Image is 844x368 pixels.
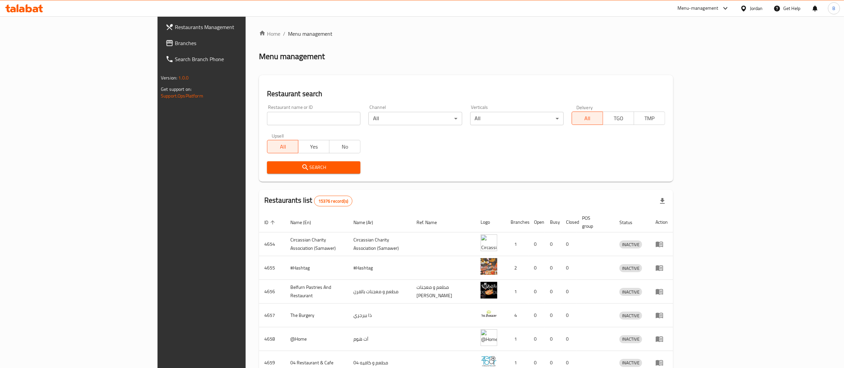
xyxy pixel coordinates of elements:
td: 4 [505,304,529,327]
div: INACTIVE [619,240,642,248]
td: 0 [561,304,577,327]
td: 0 [545,232,561,256]
div: Menu-management [677,4,719,12]
span: Name (Ar) [353,218,382,226]
span: INACTIVE [619,288,642,296]
a: Restaurants Management [160,19,298,35]
th: Action [650,212,673,232]
td: 0 [561,327,577,351]
img: @Home [481,329,497,346]
div: Menu [655,264,668,272]
td: Belfurn Pastries And Restaurant [285,280,348,304]
span: B [832,5,835,12]
span: Name (En) [290,218,320,226]
div: Jordan [750,5,763,12]
div: Total records count [314,196,352,206]
h2: Restaurants list [264,195,352,206]
td: 0 [561,280,577,304]
td: مطعم و معجنات [PERSON_NAME] [411,280,475,304]
span: 15376 record(s) [314,198,352,204]
span: All [575,114,600,123]
button: All [267,140,298,153]
span: TMP [637,114,662,123]
span: Ref. Name [416,218,446,226]
td: 0 [529,280,545,304]
label: Upsell [272,133,284,138]
span: Yes [301,142,327,152]
th: Branches [505,212,529,232]
span: No [332,142,358,152]
th: Logo [475,212,505,232]
div: Menu [655,359,668,367]
input: Search for restaurant name or ID.. [267,112,360,125]
span: Version: [161,73,177,82]
a: Search Branch Phone [160,51,298,67]
button: TGO [603,112,634,125]
td: ​Circassian ​Charity ​Association​ (Samawer) [348,232,411,256]
div: Menu [655,288,668,296]
span: INACTIVE [619,359,642,367]
span: Branches [175,39,293,47]
label: Delivery [576,105,593,110]
img: Belfurn Pastries And Restaurant [481,282,497,299]
td: آت هوم [348,327,411,351]
a: Branches [160,35,298,51]
th: Open [529,212,545,232]
span: POS group [582,214,606,230]
nav: breadcrumb [259,30,673,38]
span: Get support on: [161,85,192,94]
td: 1 [505,327,529,351]
td: The Burgery [285,304,348,327]
td: 0 [545,280,561,304]
span: All [270,142,296,152]
span: 1.0.0 [178,73,189,82]
td: 0 [545,304,561,327]
td: 0 [561,232,577,256]
td: 0 [529,232,545,256]
button: TMP [634,112,665,125]
span: ID [264,218,277,226]
td: #Hashtag [285,256,348,280]
div: INACTIVE [619,359,642,367]
td: 1 [505,280,529,304]
button: No [329,140,360,153]
div: All [368,112,462,125]
span: INACTIVE [619,312,642,320]
div: Menu [655,311,668,319]
td: @Home [285,327,348,351]
th: Closed [561,212,577,232]
span: INACTIVE [619,264,642,272]
td: ​Circassian ​Charity ​Association​ (Samawer) [285,232,348,256]
td: 0 [561,256,577,280]
span: INACTIVE [619,335,642,343]
div: All [470,112,564,125]
div: Menu [655,335,668,343]
td: مطعم و معجنات بالفرن [348,280,411,304]
button: Search [267,161,360,174]
h2: Restaurant search [267,89,665,99]
td: 0 [529,327,545,351]
div: Export file [654,193,670,209]
td: 0 [529,304,545,327]
span: Restaurants Management [175,23,293,31]
span: Search [272,163,355,172]
span: Menu management [288,30,332,38]
td: 0 [545,327,561,351]
button: Yes [298,140,329,153]
span: TGO [606,114,631,123]
a: Support.OpsPlatform [161,91,203,100]
td: 1 [505,232,529,256]
img: #Hashtag [481,258,497,275]
img: The Burgery [481,306,497,322]
th: Busy [545,212,561,232]
span: Status [619,218,641,226]
span: INACTIVE [619,241,642,248]
img: ​Circassian ​Charity ​Association​ (Samawer) [481,234,497,251]
button: All [572,112,603,125]
td: 0 [545,256,561,280]
td: ذا بيرجري [348,304,411,327]
td: 0 [529,256,545,280]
